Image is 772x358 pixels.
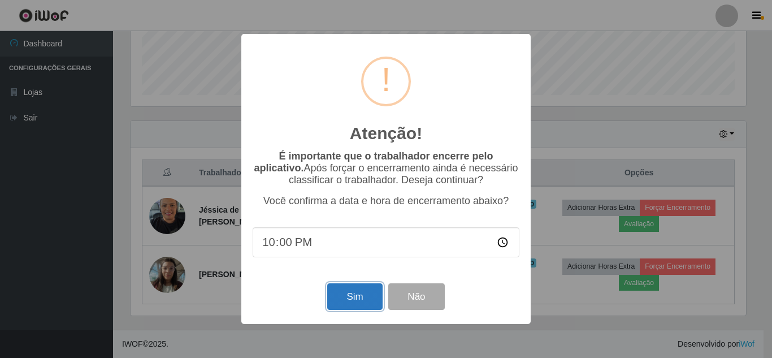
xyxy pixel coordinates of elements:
b: É importante que o trabalhador encerre pelo aplicativo. [254,150,493,174]
p: Você confirma a data e hora de encerramento abaixo? [253,195,519,207]
p: Após forçar o encerramento ainda é necessário classificar o trabalhador. Deseja continuar? [253,150,519,186]
h2: Atenção! [350,123,422,144]
button: Sim [327,283,382,310]
button: Não [388,283,444,310]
